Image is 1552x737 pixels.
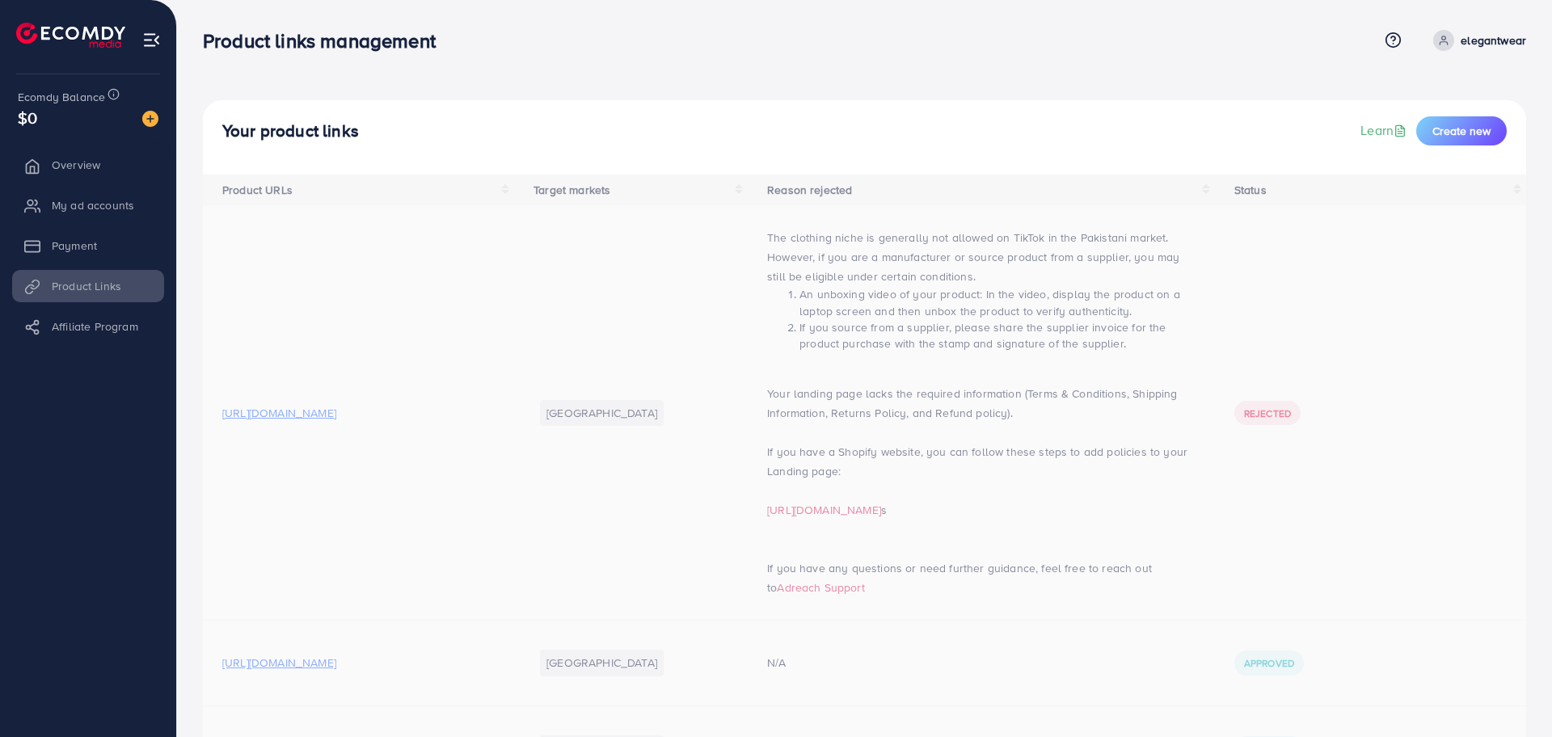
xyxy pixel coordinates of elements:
[18,106,37,129] span: $0
[16,23,125,48] img: logo
[1432,123,1491,139] span: Create new
[142,31,161,49] img: menu
[1360,121,1410,140] a: Learn
[18,89,105,105] span: Ecomdy Balance
[1427,30,1526,51] a: elegantwear
[142,111,158,127] img: image
[203,29,449,53] h3: Product links management
[222,121,359,141] h4: Your product links
[1416,116,1507,145] button: Create new
[1461,31,1526,50] p: elegantwear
